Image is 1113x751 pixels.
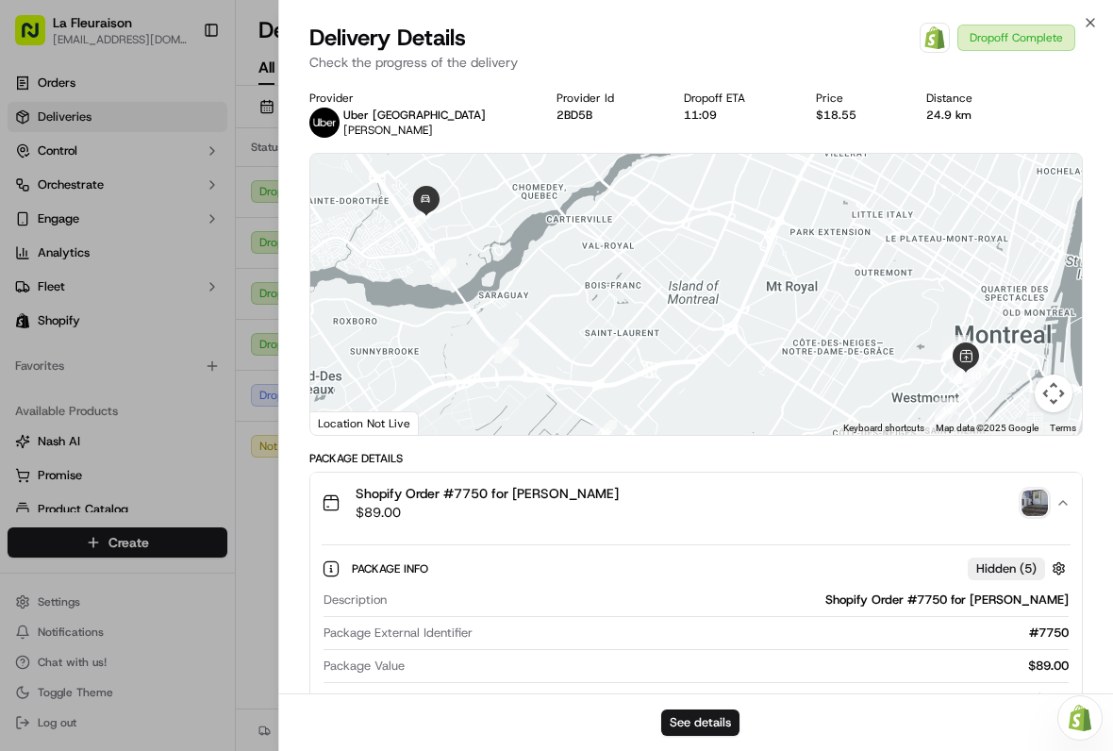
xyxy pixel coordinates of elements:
[843,422,924,435] button: Keyboard shortcuts
[19,245,126,260] div: Past conversations
[85,180,309,199] div: Start new chat
[159,373,174,388] div: 💻
[188,417,228,431] span: Pylon
[934,329,973,369] div: 1
[941,351,981,391] div: 6
[394,592,1069,609] div: Shopify Order #7750 for [PERSON_NAME]
[661,709,739,736] button: See details
[968,557,1071,580] button: Hidden (5)
[556,91,655,106] div: Provider Id
[1035,375,1072,412] button: Map camera controls
[684,108,786,123] div: 11:09
[133,416,228,431] a: Powered byPylon
[480,625,1069,642] div: #7750
[321,186,343,209] button: Start new chat
[315,410,377,435] img: Google
[315,410,377,435] a: Open this area in Google Maps (opens a new window)
[309,108,340,138] img: uber-new-logo.jpeg
[309,23,466,53] span: Delivery Details
[816,91,897,106] div: Price
[19,275,49,305] img: Masood Aslam
[945,333,985,373] div: 3
[349,691,1069,708] div: $0.00
[343,108,486,123] p: Uber [GEOGRAPHIC_DATA]
[40,180,74,214] img: 9188753566659_6852d8bf1fb38e338040_72.png
[926,108,1013,123] div: 24.9 km
[926,91,1013,106] div: Distance
[585,412,624,452] div: 16
[324,691,341,708] span: Tip
[309,91,526,106] div: Provider
[927,391,967,430] div: 11
[324,658,405,675] span: Package Value
[356,503,619,522] span: $89.00
[352,561,432,576] span: Package Info
[310,411,419,435] div: Location Not Live
[1022,490,1048,516] img: photo_proof_of_delivery image
[487,331,526,371] div: 17
[1050,423,1076,433] a: Terms (opens in new tab)
[167,292,206,308] span: [DATE]
[936,423,1038,433] span: Map data ©2025 Google
[923,26,946,49] img: Shopify
[19,373,34,388] div: 📗
[19,19,57,57] img: Nash
[38,293,53,309] img: 1736555255976-a54dd68f-1ca7-489b-9aae-adbdc363a1c4
[310,473,1082,533] button: Shopify Order #7750 for [PERSON_NAME]$89.00photo_proof_of_delivery image
[324,592,387,609] span: Description
[356,484,619,503] span: Shopify Order #7750 for [PERSON_NAME]
[49,122,340,142] input: Got a question? Start typing here...
[920,23,950,53] a: Shopify
[556,108,592,123] button: 2BD5B
[38,371,144,390] span: Knowledge Base
[292,242,343,264] button: See all
[424,251,464,291] div: 18
[684,91,786,106] div: Dropoff ETA
[11,363,152,397] a: 📗Knowledge Base
[976,560,1037,577] span: Hidden ( 5 )
[309,53,1083,72] p: Check the progress of the delivery
[85,199,259,214] div: We're available if you need us!
[19,75,343,106] p: Welcome 👋
[19,180,53,214] img: 1736555255976-a54dd68f-1ca7-489b-9aae-adbdc363a1c4
[58,292,153,308] span: [PERSON_NAME]
[936,327,975,367] div: 2
[178,371,303,390] span: API Documentation
[324,625,473,642] span: Package External Identifier
[152,363,310,397] a: 💻API Documentation
[343,123,433,138] span: [PERSON_NAME]
[157,292,163,308] span: •
[412,658,1069,675] div: $89.00
[816,108,897,123] div: $18.55
[309,451,1083,466] div: Package Details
